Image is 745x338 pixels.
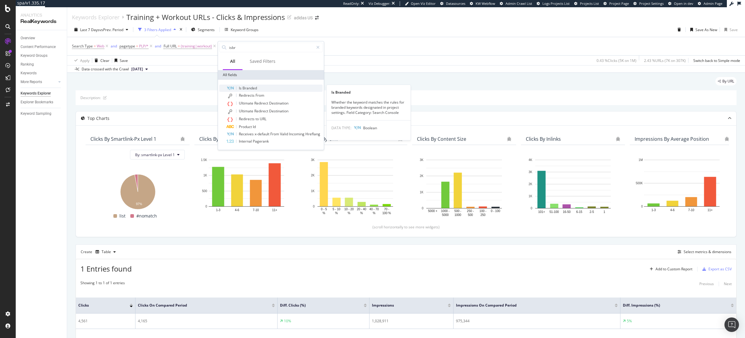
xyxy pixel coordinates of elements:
[99,27,123,32] span: vs Prev. Period
[80,27,99,32] span: Last 7 Days
[199,136,258,142] div: Clicks By Average Position
[90,136,156,142] div: Clicks By smartlink-px Level 1
[255,93,264,98] span: From
[542,1,570,6] span: Logs Projects List
[454,213,461,217] text: 1000
[417,157,511,217] svg: A chart.
[644,58,686,63] div: 2.43 % URLs ( 7K on 307K )
[164,43,177,49] span: Full URL
[253,208,259,211] text: 7-10
[724,280,732,288] button: Next
[242,85,257,91] span: Branded
[100,58,109,63] div: Clear
[333,207,340,211] text: 5 - 10
[82,66,129,72] div: Data crossed with the Crawl
[476,1,495,6] span: KW Webflow
[704,1,722,6] span: Admin Page
[308,157,402,215] svg: A chart.
[181,137,185,141] div: bug
[405,1,436,6] a: Open Viz Editor
[202,189,207,192] text: 500
[369,1,390,6] div: Viz Debugger:
[144,27,171,32] div: 3 Filters Applied
[633,1,664,6] a: Project Settings
[217,43,241,50] button: Add Filter
[21,111,63,117] a: Keyword Sampling
[668,1,693,6] a: Open in dev
[21,90,51,97] div: Keywords Explorer
[218,70,324,80] div: All fields
[491,209,500,213] text: 0 - 100
[126,12,285,22] div: Training + Workout URLs - Clicks & Impressions
[270,131,280,137] span: From
[529,195,532,198] text: 1K
[250,58,275,64] div: Saved Filters
[311,158,315,162] text: 3K
[647,264,692,274] button: Add to Custom Report
[623,303,722,308] span: Diff. Impressions (%)
[138,303,263,308] span: Clicks On Compared Period
[239,124,253,129] span: Product
[420,174,424,178] text: 2K
[526,157,620,217] svg: A chart.
[284,318,291,324] div: 10%
[83,224,729,230] div: (scroll horizontally to see more widgets)
[576,210,582,213] text: 6-15
[269,108,288,114] span: Destination
[529,158,532,162] text: 4K
[239,93,255,98] span: Redirects
[538,210,545,213] text: 101+
[203,174,207,177] text: 1K
[294,15,313,21] div: adidas US
[417,136,466,142] div: Clicks By Content Size
[635,157,729,215] svg: A chart.
[708,208,713,211] text: 11+
[446,1,465,6] span: Datasources
[323,211,325,214] text: %
[526,136,561,142] div: Clicks By Inlinks
[722,79,734,83] span: By URL
[239,108,254,114] span: Ultimate
[373,211,376,214] text: %
[440,1,465,6] a: Datasources
[627,318,632,324] div: 5%
[639,1,664,6] span: Project Settings
[722,25,738,34] button: Save
[343,1,359,6] div: ReadOnly:
[699,280,714,288] button: Previous
[260,116,266,121] span: URL
[254,101,269,106] span: Redirect
[72,43,93,49] span: Search Type
[730,27,738,32] div: Save
[724,317,739,332] div: Open Intercom Messenger
[138,318,275,324] div: 4,165
[120,58,128,63] div: Save
[507,137,511,141] div: bug
[272,208,277,211] text: 11+
[280,131,289,137] span: Valid
[72,56,89,65] button: Apply
[181,42,212,50] span: (training|workout)
[111,43,117,49] div: and
[136,202,142,206] text: 97%
[216,208,220,211] text: 1-3
[563,210,571,213] text: 16-50
[178,43,180,49] span: =
[87,115,109,121] div: Top Charts
[382,211,391,214] text: 100 %
[289,131,305,137] span: Incoming
[454,209,461,213] text: 500 -
[80,95,101,100] div: Description:
[254,108,269,114] span: Redirect
[21,111,51,117] div: Keyword Sampling
[72,25,131,34] button: Last 7 DaysvsPrev. Period
[675,248,731,256] button: Select metrics & dimensions
[372,303,439,308] span: Impressions
[255,131,270,137] span: x-default
[384,207,389,211] text: 70 -
[529,170,532,174] text: 3K
[136,43,138,49] span: =
[506,1,532,6] span: Admin Crawl List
